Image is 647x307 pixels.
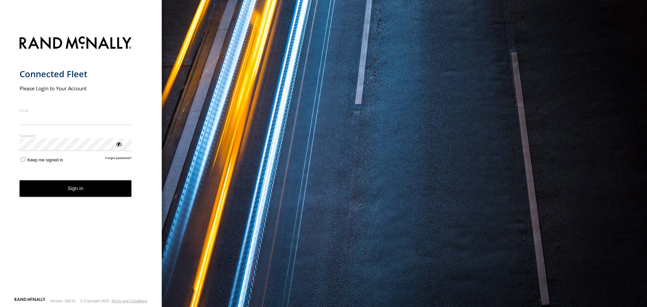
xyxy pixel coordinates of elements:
h1: Connected Fleet [20,68,132,80]
a: Visit our Website [14,298,45,304]
div: Version: 308.01 [50,299,76,303]
label: Email [20,108,132,113]
div: ViewPassword [115,141,122,147]
span: Keep me signed in [27,157,63,162]
form: main [20,32,143,297]
button: Sign in [20,180,132,197]
a: Forgot password? [105,156,132,162]
a: Terms and Conditions [112,299,147,303]
h2: Please Login to Your Account [20,85,132,92]
input: Keep me signed in [21,157,25,161]
label: Password [20,133,132,138]
img: Rand McNally [20,35,132,52]
div: © Copyright 2025 - [80,299,147,303]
